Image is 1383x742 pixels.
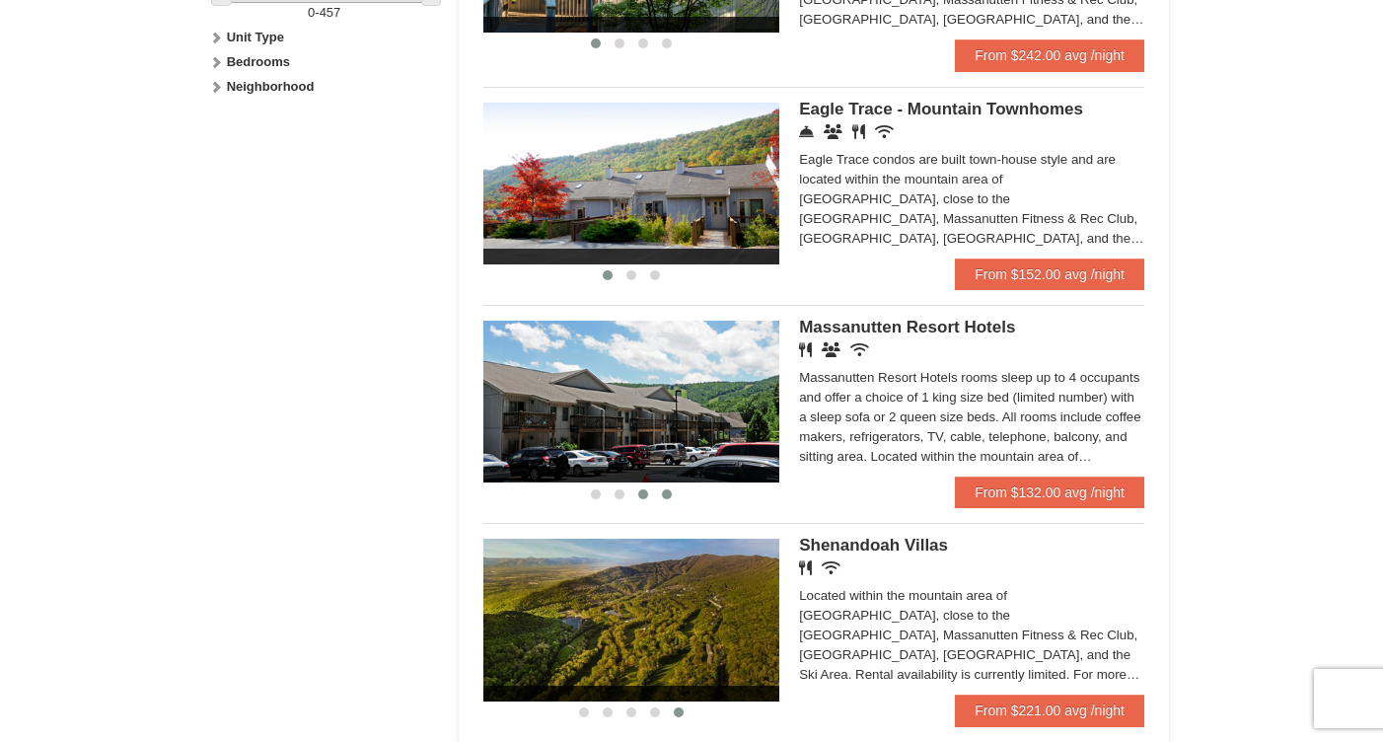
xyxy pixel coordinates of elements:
i: Conference Facilities [824,124,842,139]
div: Massanutten Resort Hotels rooms sleep up to 4 occupants and offer a choice of 1 king size bed (li... [799,368,1144,467]
a: From $152.00 avg /night [955,259,1144,290]
i: Restaurant [799,342,812,357]
a: From $132.00 avg /night [955,477,1144,508]
i: Banquet Facilities [822,342,840,357]
strong: Bedrooms [227,54,290,69]
span: Massanutten Resort Hotels [799,318,1015,336]
i: Restaurant [799,560,812,575]
label: - [214,3,434,23]
div: Located within the mountain area of [GEOGRAPHIC_DATA], close to the [GEOGRAPHIC_DATA], Massanutte... [799,586,1144,685]
i: Restaurant [852,124,865,139]
i: Wireless Internet (free) [875,124,894,139]
span: 457 [320,5,341,20]
span: 0 [308,5,315,20]
span: Eagle Trace - Mountain Townhomes [799,100,1083,118]
strong: Neighborhood [227,79,315,94]
a: From $242.00 avg /night [955,39,1144,71]
strong: Unit Type [227,30,284,44]
span: Shenandoah Villas [799,536,948,555]
div: Eagle Trace condos are built town-house style and are located within the mountain area of [GEOGRA... [799,150,1144,249]
a: From $221.00 avg /night [955,695,1144,726]
i: Concierge Desk [799,124,814,139]
i: Wireless Internet (free) [822,560,840,575]
i: Wireless Internet (free) [850,342,869,357]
